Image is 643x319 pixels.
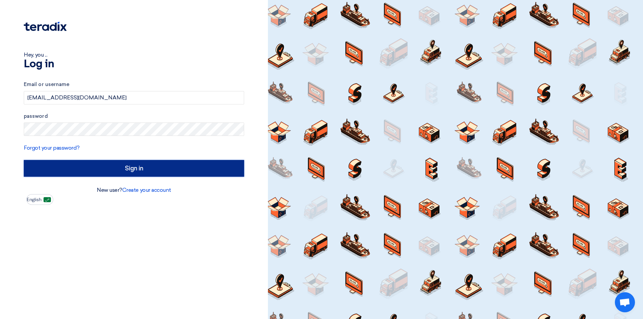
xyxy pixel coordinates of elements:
[24,113,48,119] font: password
[24,22,67,31] img: Teradix logo
[44,197,51,202] img: ar-AR.png
[24,59,54,70] font: Log in
[97,187,122,193] font: New user?
[24,145,80,151] a: Forgot your password?
[24,81,69,87] font: Email or username
[24,52,47,58] font: Hey, you ...
[24,91,244,104] input: Enter your business email or username
[24,160,244,177] input: Sign in
[122,187,171,193] a: Create your account
[615,292,635,312] div: Open chat
[26,194,53,205] button: English
[27,197,42,203] font: English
